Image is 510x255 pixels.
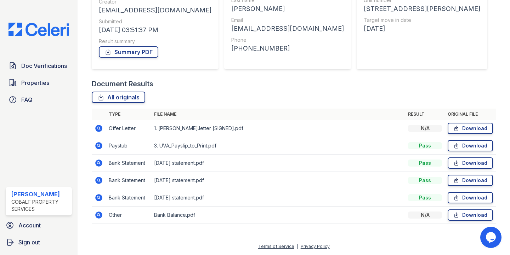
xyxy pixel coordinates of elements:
a: Download [448,175,493,186]
img: CE_Logo_Blue-a8612792a0a2168367f1c8372b55b34899dd931a85d93a1a3d3e32e68fde9ad4.png [3,23,75,36]
th: Type [106,109,151,120]
span: FAQ [21,95,33,104]
th: Original file [445,109,496,120]
td: Bank Statement [106,155,151,172]
span: Account [18,221,41,230]
span: Doc Verifications [21,62,67,70]
a: Summary PDF [99,46,158,58]
div: [DATE] 03:51:37 PM [99,25,211,35]
td: 1. [PERSON_NAME].letter [SIGNED].pdf [151,120,405,137]
div: N/A [408,211,442,219]
iframe: chat widget [480,227,503,248]
a: Terms of Service [258,244,294,249]
a: Privacy Policy [301,244,330,249]
a: Download [448,192,493,203]
div: Pass [408,160,442,167]
a: Download [448,209,493,221]
div: [PERSON_NAME] [11,190,69,198]
td: Bank Statement [106,189,151,207]
div: N/A [408,125,442,132]
div: Email [231,17,344,24]
td: Bank Statement [106,172,151,189]
td: [DATE] statement.pdf [151,155,405,172]
a: Download [448,140,493,151]
a: FAQ [6,93,72,107]
td: Other [106,207,151,224]
div: [DATE] [364,24,480,34]
a: Sign out [3,235,75,249]
th: File name [151,109,405,120]
span: Properties [21,79,49,87]
div: Target move in date [364,17,480,24]
div: [PERSON_NAME] [231,4,344,14]
td: Paystub [106,137,151,155]
td: [DATE] statement.pdf [151,189,405,207]
div: Phone [231,36,344,44]
div: Submitted [99,18,211,25]
div: Result summary [99,38,211,45]
a: Properties [6,76,72,90]
div: Pass [408,194,442,201]
td: Offer Letter [106,120,151,137]
a: All originals [92,92,145,103]
div: [EMAIL_ADDRESS][DOMAIN_NAME] [231,24,344,34]
div: [STREET_ADDRESS][PERSON_NAME] [364,4,480,14]
td: Bank Balance.pdf [151,207,405,224]
div: [EMAIL_ADDRESS][DOMAIN_NAME] [99,5,211,15]
div: Pass [408,142,442,149]
td: 3. UVA_Payslip_to_Print.pdf [151,137,405,155]
a: Download [448,157,493,169]
div: [PHONE_NUMBER] [231,44,344,53]
th: Result [405,109,445,120]
div: Pass [408,177,442,184]
span: Sign out [18,238,40,247]
a: Account [3,218,75,232]
div: | [297,244,298,249]
div: Cobalt Property Services [11,198,69,213]
a: Download [448,123,493,134]
div: Document Results [92,79,153,89]
a: Doc Verifications [6,59,72,73]
td: [DATE] statement.pdf [151,172,405,189]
